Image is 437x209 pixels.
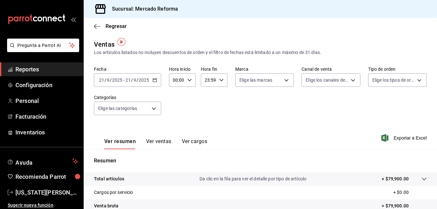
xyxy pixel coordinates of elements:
[136,77,138,83] span: /
[105,77,107,83] span: /
[235,67,294,71] label: Marca
[94,176,124,182] p: Total artículos
[201,67,228,71] label: Hora fin
[382,176,409,182] p: + $79,900.00
[123,77,125,83] span: -
[302,67,360,71] label: Canal de venta
[17,42,69,49] span: Pregunta a Parrot AI
[106,23,127,29] span: Regresar
[94,157,427,165] p: Resumen
[112,77,123,83] input: ----
[15,112,78,121] span: Facturación
[99,77,105,83] input: --
[94,67,161,71] label: Fecha
[383,134,427,142] button: Exportar a Excel
[107,77,110,83] input: --
[7,39,79,52] button: Pregunta a Parrot AI
[104,138,207,149] div: navigation tabs
[15,128,78,137] span: Inventarios
[104,138,136,149] button: Ver resumen
[182,138,208,149] button: Ver cargos
[71,17,76,22] button: open_drawer_menu
[98,105,137,112] span: Elige las categorías
[94,40,115,49] div: Ventas
[133,77,136,83] input: --
[15,65,78,74] span: Reportes
[15,172,78,181] span: Recomienda Parrot
[306,77,348,83] span: Elige los canales de venta
[94,49,427,56] div: Los artículos listados no incluyen descuentos de orden y el filtro de fechas está limitado a un m...
[239,77,272,83] span: Elige las marcas
[8,202,78,209] span: Sugerir nueva función
[15,81,78,89] span: Configuración
[200,176,306,182] p: Da clic en la fila para ver el detalle por tipo de artículo
[94,95,161,100] label: Categorías
[94,189,133,196] p: Cargos por servicio
[94,23,127,29] button: Regresar
[125,77,131,83] input: --
[5,47,79,53] a: Pregunta a Parrot AI
[393,189,427,196] p: + $0.00
[372,77,415,83] span: Elige los tipos de orden
[146,138,172,149] button: Ver ventas
[107,5,178,13] h3: Sucursal: Mercado Reforma
[15,158,70,165] span: Ayuda
[138,77,149,83] input: ----
[110,77,112,83] span: /
[117,38,126,46] img: Tooltip marker
[368,67,427,71] label: Tipo de orden
[131,77,133,83] span: /
[169,67,196,71] label: Hora inicio
[15,96,78,105] span: Personal
[15,188,78,197] span: [US_STATE][PERSON_NAME]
